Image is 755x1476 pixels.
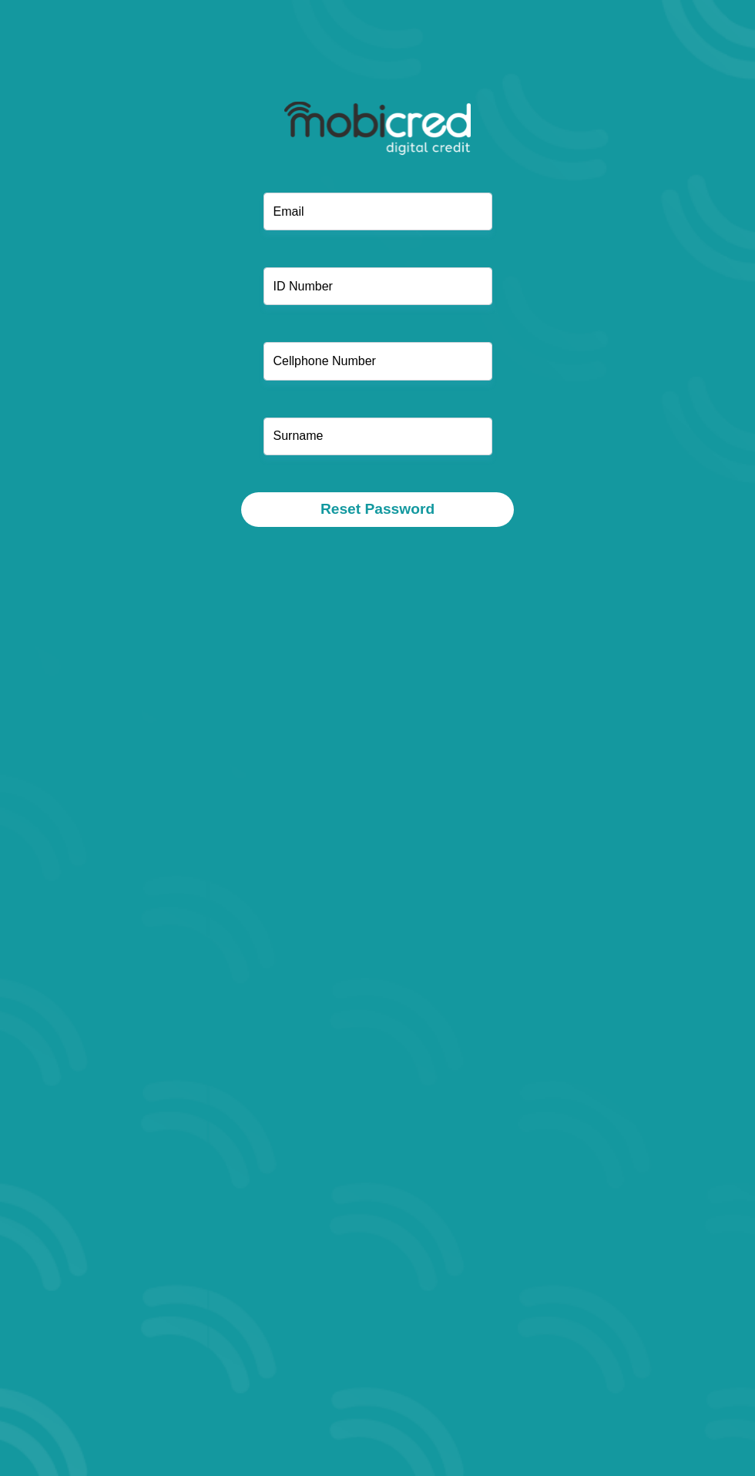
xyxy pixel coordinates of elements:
input: ID Number [263,267,492,305]
input: Cellphone Number [263,342,492,380]
input: Email [263,193,492,230]
button: Reset Password [241,492,514,527]
input: Surname [263,418,492,455]
img: mobicred logo [284,102,470,156]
